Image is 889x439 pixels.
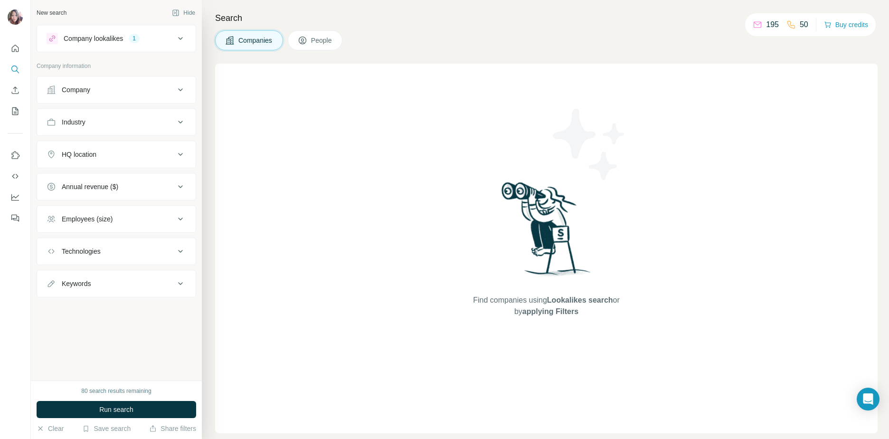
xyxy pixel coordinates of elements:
[547,296,613,304] span: Lookalikes search
[215,11,878,25] h4: Search
[8,10,23,25] img: Avatar
[37,143,196,166] button: HQ location
[129,34,140,43] div: 1
[8,168,23,185] button: Use Surfe API
[37,208,196,230] button: Employees (size)
[99,405,133,414] span: Run search
[800,19,808,30] p: 50
[522,307,578,315] span: applying Filters
[62,182,118,191] div: Annual revenue ($)
[149,424,196,433] button: Share filters
[37,424,64,433] button: Clear
[547,102,632,187] img: Surfe Illustration - Stars
[311,36,333,45] span: People
[37,111,196,134] button: Industry
[8,210,23,227] button: Feedback
[8,103,23,120] button: My lists
[37,401,196,418] button: Run search
[62,85,90,95] div: Company
[37,240,196,263] button: Technologies
[37,9,66,17] div: New search
[37,78,196,101] button: Company
[62,214,113,224] div: Employees (size)
[62,150,96,159] div: HQ location
[8,61,23,78] button: Search
[470,295,622,317] span: Find companies using or by
[81,387,151,395] div: 80 search results remaining
[766,19,779,30] p: 195
[37,175,196,198] button: Annual revenue ($)
[857,388,880,410] div: Open Intercom Messenger
[238,36,273,45] span: Companies
[165,6,202,20] button: Hide
[497,180,596,286] img: Surfe Illustration - Woman searching with binoculars
[8,82,23,99] button: Enrich CSV
[82,424,131,433] button: Save search
[824,18,868,31] button: Buy credits
[64,34,123,43] div: Company lookalikes
[8,189,23,206] button: Dashboard
[8,147,23,164] button: Use Surfe on LinkedIn
[37,62,196,70] p: Company information
[37,272,196,295] button: Keywords
[8,40,23,57] button: Quick start
[37,27,196,50] button: Company lookalikes1
[62,117,85,127] div: Industry
[62,279,91,288] div: Keywords
[62,247,101,256] div: Technologies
